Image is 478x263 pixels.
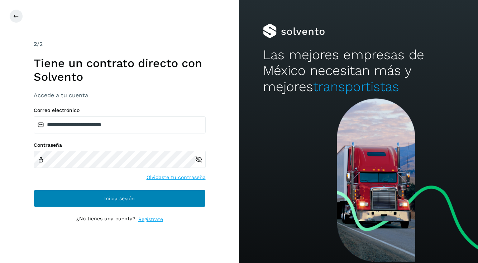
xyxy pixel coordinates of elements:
label: Correo electrónico [34,107,206,113]
h1: Tiene un contrato directo con Solvento [34,56,206,84]
span: Inicia sesión [104,196,135,201]
span: 2 [34,41,37,47]
span: transportistas [313,79,399,94]
label: Contraseña [34,142,206,148]
h3: Accede a tu cuenta [34,92,206,99]
p: ¿No tienes una cuenta? [76,216,135,223]
a: Regístrate [138,216,163,223]
div: /2 [34,40,206,48]
button: Inicia sesión [34,190,206,207]
h2: Las mejores empresas de México necesitan más y mejores [263,47,454,95]
a: Olvidaste tu contraseña [147,174,206,181]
